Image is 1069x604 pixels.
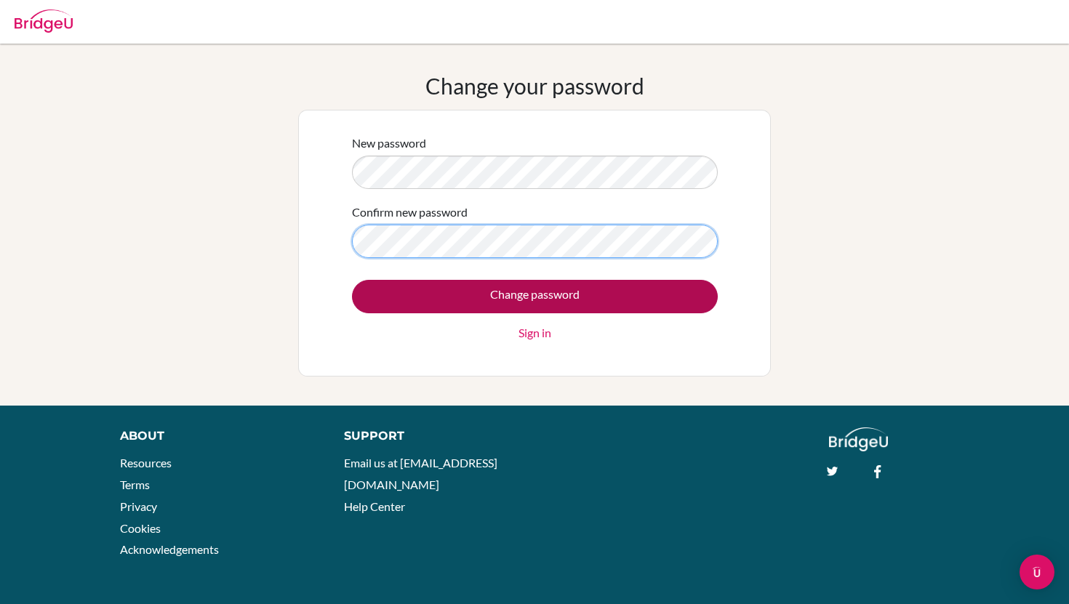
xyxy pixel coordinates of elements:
a: Sign in [519,324,551,342]
label: Confirm new password [352,204,468,221]
a: Acknowledgements [120,542,219,556]
a: Terms [120,478,150,491]
div: Support [344,427,520,445]
a: Privacy [120,499,157,513]
a: Resources [120,456,172,470]
a: Email us at [EMAIL_ADDRESS][DOMAIN_NAME] [344,456,497,491]
div: Open Intercom Messenger [1020,555,1054,589]
input: Change password [352,280,718,313]
a: Help Center [344,499,405,513]
label: New password [352,134,426,152]
img: Bridge-U [15,9,73,33]
h1: Change your password [425,73,644,99]
div: About [120,427,311,445]
a: Cookies [120,521,161,535]
img: logo_white@2x-f4f0deed5e89b7ecb1c2cc34c3e3d731f90f0f143d5ea2071677605dd97b5244.png [829,427,888,451]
